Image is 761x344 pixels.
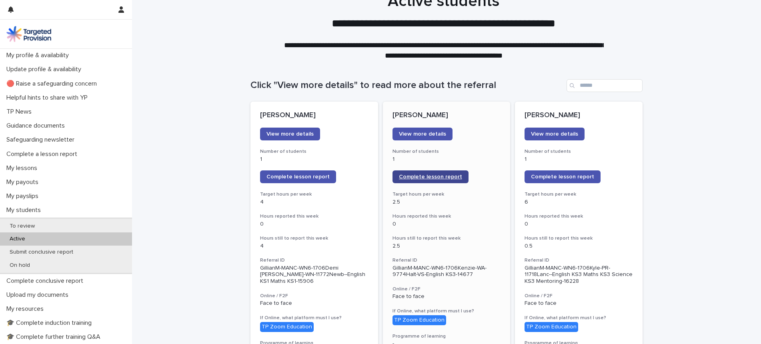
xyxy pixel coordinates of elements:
h3: If Online, what platform must I use? [525,315,633,321]
p: TP News [3,108,38,116]
div: TP Zoom Education [525,322,578,332]
p: Complete conclusive report [3,277,90,285]
p: Complete a lesson report [3,150,84,158]
p: [PERSON_NAME] [260,111,368,120]
p: GillianM-MANC-WN6-1706Kenzie-WA-9774Halt-VS-English KS3-14677 [393,265,501,278]
div: TP Zoom Education [393,315,446,325]
p: Guidance documents [3,122,71,130]
h3: Hours still to report this week [260,235,368,242]
img: M5nRWzHhSzIhMunXDL62 [6,26,51,42]
a: View more details [393,128,453,140]
p: To review [3,223,41,230]
a: Complete lesson report [525,170,601,183]
p: My lessons [3,164,44,172]
p: 4 [260,243,368,250]
p: 2.5 [393,243,501,250]
span: Complete lesson report [266,174,330,180]
h3: Referral ID [393,257,501,264]
h3: Online / F2F [525,293,633,299]
span: View more details [266,131,314,137]
h3: Number of students [260,148,368,155]
p: Face to face [393,293,501,300]
h3: Number of students [393,148,501,155]
p: Face to face [260,300,368,307]
p: 1 [260,156,368,163]
span: View more details [531,131,578,137]
p: My profile & availability [3,52,75,59]
h3: Online / F2F [260,293,368,299]
p: Active [3,236,32,242]
p: 0 [393,221,501,228]
h3: Target hours per week [525,191,633,198]
p: 1 [525,156,633,163]
p: Update profile & availability [3,66,88,73]
div: TP Zoom Education [260,322,314,332]
a: Complete lesson report [260,170,336,183]
p: Helpful hints to share with YP [3,94,94,102]
p: 4 [260,199,368,206]
p: 🔴 Raise a safeguarding concern [3,80,103,88]
h3: Referral ID [260,257,368,264]
p: [PERSON_NAME] [393,111,501,120]
span: View more details [399,131,446,137]
p: Submit conclusive report [3,249,80,256]
h3: Programme of learning [393,333,501,340]
p: 🎓 Complete induction training [3,319,98,327]
p: Safeguarding newsletter [3,136,81,144]
h3: Hours reported this week [260,213,368,220]
p: My payouts [3,178,45,186]
h3: Hours reported this week [525,213,633,220]
p: 1 [393,156,501,163]
h1: Click "View more details" to read more about the referral [250,80,563,91]
p: On hold [3,262,36,269]
p: My payslips [3,192,45,200]
h3: If Online, what platform must I use? [260,315,368,321]
h3: Referral ID [525,257,633,264]
p: My students [3,206,47,214]
p: Face to face [525,300,633,307]
h3: If Online, what platform must I use? [393,308,501,314]
h3: Hours still to report this week [393,235,501,242]
span: Complete lesson report [399,174,462,180]
p: 0.5 [525,243,633,250]
p: GillianM-MANC-WN6-1706Kyle-PR-11718Lanc--English KS3 Maths KS3 Science KS3 Mentoring-16228 [525,265,633,285]
h3: Online / F2F [393,286,501,292]
a: Complete lesson report [393,170,469,183]
a: View more details [525,128,585,140]
p: 🎓 Complete further training Q&A [3,333,107,341]
p: 6 [525,199,633,206]
p: 2.5 [393,199,501,206]
h3: Target hours per week [260,191,368,198]
h3: Number of students [525,148,633,155]
a: View more details [260,128,320,140]
p: GillianM-MANC-WN6-1706Demi [PERSON_NAME]-WN-11772Newb--English KS1 Maths KS1-15906 [260,265,368,285]
p: Upload my documents [3,291,75,299]
span: Complete lesson report [531,174,594,180]
h3: Hours reported this week [393,213,501,220]
h3: Hours still to report this week [525,235,633,242]
input: Search [567,79,643,92]
p: 0 [260,221,368,228]
h3: Target hours per week [393,191,501,198]
p: 0 [525,221,633,228]
p: [PERSON_NAME] [525,111,633,120]
p: My resources [3,305,50,313]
